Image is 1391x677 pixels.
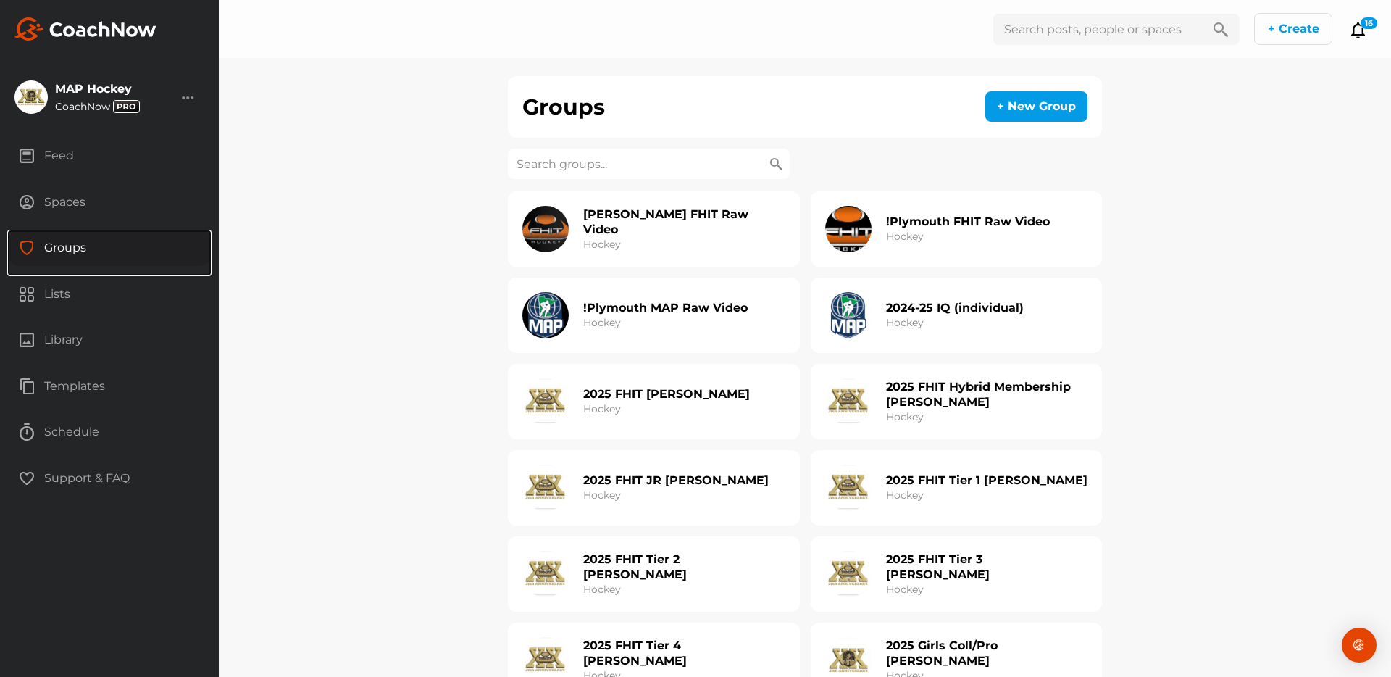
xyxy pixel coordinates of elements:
[508,364,800,439] a: icon2025 FHIT [PERSON_NAME]Hockey
[15,81,47,113] img: square_767b274cfd30761d7a7d28a6d246d013.jpg
[886,488,924,503] h3: Hockey
[508,191,800,267] a: icon[PERSON_NAME] FHIT Raw VideoHockey
[886,410,924,425] h3: Hockey
[825,378,872,425] img: icon
[811,191,1103,267] a: icon!Plymouth FHIT Raw VideoHockey
[14,17,156,41] img: svg+xml;base64,PHN2ZyB3aWR0aD0iMTk2IiBoZWlnaHQ9IjMyIiB2aWV3Qm94PSIwIDAgMTk2IDMyIiBmaWxsPSJub25lIi...
[985,91,1087,122] button: + New Group
[508,536,800,612] react-content-card: team.name
[7,322,212,368] a: Library
[508,278,800,353] react-content-card: team.name
[583,638,785,668] h2: 2025 FHIT Tier 4 [PERSON_NAME]
[508,191,800,267] react-content-card: team.name
[508,278,800,353] a: icon!Plymouth MAP Raw VideoHockey
[886,315,924,331] h3: Hockey
[522,551,569,597] img: icon
[522,292,569,338] img: icon
[825,292,872,338] img: icon
[583,237,621,252] h3: Hockey
[113,100,140,113] img: svg+xml;base64,PHN2ZyB3aWR0aD0iMzciIGhlaWdodD0iMTgiIHZpZXdCb3g9IjAgMCAzNyAxOCIgZmlsbD0ibm9uZSIgeG...
[811,191,1103,267] react-content-card: team.name
[886,300,1024,315] h2: 2024-25 IQ (individual)
[583,402,621,417] h3: Hockey
[508,364,800,439] react-content-card: team.name
[522,206,569,252] img: icon
[7,184,212,230] a: Spaces
[886,379,1088,410] h2: 2025 FHIT Hybrid Membership [PERSON_NAME]
[811,278,1103,353] a: icon2024-25 IQ (individual)Hockey
[8,138,212,174] div: Feed
[811,536,1103,612] a: icon2025 FHIT Tier 3 [PERSON_NAME]Hockey
[583,300,748,315] h2: !Plymouth MAP Raw Video
[886,552,1088,582] h2: 2025 FHIT Tier 3 [PERSON_NAME]
[886,229,924,244] h3: Hockey
[7,460,212,507] a: Support & FAQ
[8,230,212,266] div: Groups
[55,83,140,95] div: MAP Hockey
[811,364,1103,439] react-content-card: team.name
[8,184,212,220] div: Spaces
[993,14,1202,45] input: Search posts, people or spaces
[55,100,140,113] div: CoachNow
[7,138,212,184] a: Feed
[583,473,769,488] h2: 2025 FHIT JR [PERSON_NAME]
[583,552,785,582] h2: 2025 FHIT Tier 2 [PERSON_NAME]
[886,473,1087,488] h2: 2025 FHIT Tier 1 [PERSON_NAME]
[811,536,1103,612] react-content-card: team.name
[508,450,800,526] react-content-card: team.name
[508,536,800,612] a: icon2025 FHIT Tier 2 [PERSON_NAME]Hockey
[886,582,924,597] h3: Hockey
[522,465,569,511] img: icon
[1350,21,1367,39] button: 16
[583,207,785,237] h2: [PERSON_NAME] FHIT Raw Video
[7,368,212,415] a: Templates
[522,378,569,425] img: icon
[811,450,1103,526] a: icon2025 FHIT Tier 1 [PERSON_NAME]Hockey
[8,276,212,312] div: Lists
[8,322,212,358] div: Library
[508,149,790,179] input: Search groups...
[8,414,212,450] div: Schedule
[583,315,621,331] h3: Hockey
[825,551,872,597] img: icon
[8,460,212,497] div: Support & FAQ
[825,465,872,511] img: icon
[7,230,212,276] a: Groups
[1254,13,1332,45] button: + Create
[508,450,800,526] a: icon2025 FHIT JR [PERSON_NAME]Hockey
[811,450,1103,526] react-content-card: team.name
[522,91,605,123] h1: Groups
[1360,17,1378,30] div: 16
[811,278,1103,353] react-content-card: team.name
[1342,628,1377,663] div: Open Intercom Messenger
[7,276,212,323] a: Lists
[886,638,1088,668] h2: 2025 Girls Coll/Pro [PERSON_NAME]
[583,386,750,402] h2: 2025 FHIT [PERSON_NAME]
[886,214,1050,229] h2: !Plymouth FHIT Raw Video
[583,488,621,503] h3: Hockey
[583,582,621,597] h3: Hockey
[811,364,1103,439] a: icon2025 FHIT Hybrid Membership [PERSON_NAME]Hockey
[7,414,212,460] a: Schedule
[8,368,212,404] div: Templates
[825,206,872,252] img: icon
